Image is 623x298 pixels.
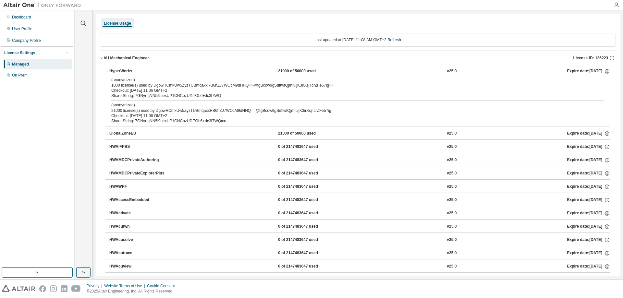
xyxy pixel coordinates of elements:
[111,102,589,113] div: 21000 license(s) used by DgowRCmkUw5ZyzTUBmqaxxRB6hZJ7WOcM9dHHQ==@fgBcow9gSdftwfQjmIuljK3irXsjTcr...
[278,184,336,190] div: 0 of 2147483647 used
[109,171,168,176] div: HWAMDCPrivateExplorerPlus
[567,184,610,190] div: Expire date: [DATE]
[109,233,610,247] button: HWAcusolve0 of 2147483647 usedv25.0Expire date:[DATE]
[447,131,457,137] div: v25.0
[111,77,589,88] div: 1000 license(s) used by DgowRCmkUw5ZyzTUBmqaxxRB6hZJ7WOcM9dHHQ==@fgBcow9gSdftwfQjmIuljK3irXsjTcrZ...
[278,144,336,150] div: 0 of 2147483647 used
[387,38,401,42] a: Refresh
[109,193,610,207] button: HWAccessEmbedded0 of 2147483647 usedv25.0Expire date:[DATE]
[12,62,29,67] div: Managed
[109,224,168,230] div: HWAcufwh
[109,220,610,234] button: HWAcufwh0 of 2147483647 usedv25.0Expire date:[DATE]
[109,140,610,154] button: HWAIFPBS0 of 2147483647 usedv25.0Expire date:[DATE]
[3,2,84,8] img: Altair One
[567,237,610,243] div: Expire date: [DATE]
[109,210,168,216] div: HWActivate
[447,250,457,256] div: v25.0
[109,206,610,221] button: HWActivate0 of 2147483647 usedv25.0Expire date:[DATE]
[109,259,610,274] button: HWAcuview0 of 2147483647 usedv25.0Expire date:[DATE]
[50,285,57,292] img: instagram.svg
[87,289,179,294] p: © 2025 Altair Engineering, Inc. All Rights Reserved.
[104,21,131,26] div: License Usage
[105,126,610,141] button: GlobalZoneEU21000 of 50000 usedv25.0Expire date:[DATE]
[567,250,610,256] div: Expire date: [DATE]
[109,246,610,260] button: HWAcutrace0 of 2147483647 usedv25.0Expire date:[DATE]
[12,38,41,43] div: Company Profile
[111,77,589,83] p: (anonymized)
[278,210,336,216] div: 0 of 2147483647 used
[567,144,610,150] div: Expire date: [DATE]
[104,55,149,61] div: AU Mechanical Engineer
[567,131,610,137] div: Expire date: [DATE]
[100,33,616,47] div: Last updated at: [DATE] 11:08 AM GMT+2
[2,285,35,292] img: altair_logo.svg
[147,283,178,289] div: Cookie Consent
[567,157,610,163] div: Expire date: [DATE]
[109,131,168,137] div: GlobalZoneEU
[111,118,589,124] div: Share String: 7GNyrIgNN5i9uexUP1CNCbzUf1TOb6+dc3I7WQ==
[567,197,610,203] div: Expire date: [DATE]
[109,197,168,203] div: HWAccessEmbedded
[567,68,610,74] div: Expire date: [DATE]
[71,285,81,292] img: youtube.svg
[111,102,589,108] p: (anonymized)
[111,93,589,98] div: Share String: 7GNyrIgNN5i9uexUP1CNCbzUf1TOb6+dc3I7WQ==
[278,237,336,243] div: 0 of 2147483647 used
[39,285,46,292] img: facebook.svg
[278,131,336,137] div: 21000 of 50000 used
[61,285,67,292] img: linkedin.svg
[4,50,35,55] div: License Settings
[278,171,336,176] div: 0 of 2147483647 used
[447,171,457,176] div: v25.0
[109,264,168,269] div: HWAcuview
[447,224,457,230] div: v25.0
[87,283,104,289] div: Privacy
[105,64,610,78] button: HyperWorks21000 of 50000 usedv25.0Expire date:[DATE]
[278,224,336,230] div: 0 of 2147483647 used
[109,157,168,163] div: HWAMDCPrivateAuthoring
[104,283,147,289] div: Website Terms of Use
[109,184,168,190] div: HWAWPF
[447,237,457,243] div: v25.0
[278,68,336,74] div: 21000 of 50000 used
[447,197,457,203] div: v25.0
[12,73,28,78] div: On Prem
[12,26,32,31] div: User Profile
[447,210,457,216] div: v25.0
[109,273,610,287] button: HWAltairBushingModel0 of 2147483647 usedv25.0Expire date:[DATE]
[109,144,168,150] div: HWAIFPBS
[100,51,616,65] button: AU Mechanical EngineerLicense ID: 136223
[447,264,457,269] div: v25.0
[278,157,336,163] div: 0 of 2147483647 used
[567,171,610,176] div: Expire date: [DATE]
[278,264,336,269] div: 0 of 2147483647 used
[109,237,168,243] div: HWAcusolve
[567,224,610,230] div: Expire date: [DATE]
[567,210,610,216] div: Expire date: [DATE]
[447,144,457,150] div: v25.0
[111,113,589,118] div: Checkout: [DATE] 11:06 GMT+2
[109,68,168,74] div: HyperWorks
[447,184,457,190] div: v25.0
[12,15,31,20] div: Dashboard
[111,88,589,93] div: Checkout: [DATE] 11:06 GMT+2
[278,250,336,256] div: 0 of 2147483647 used
[447,68,457,74] div: v25.0
[109,180,610,194] button: HWAWPF0 of 2147483647 usedv25.0Expire date:[DATE]
[109,153,610,167] button: HWAMDCPrivateAuthoring0 of 2147483647 usedv25.0Expire date:[DATE]
[567,264,610,269] div: Expire date: [DATE]
[109,166,610,181] button: HWAMDCPrivateExplorerPlus0 of 2147483647 usedv25.0Expire date:[DATE]
[573,55,608,61] span: License ID: 136223
[278,197,336,203] div: 0 of 2147483647 used
[109,250,168,256] div: HWAcutrace
[447,157,457,163] div: v25.0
